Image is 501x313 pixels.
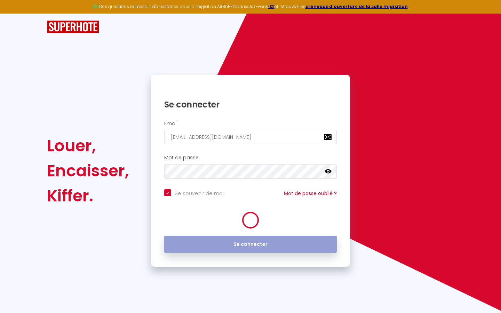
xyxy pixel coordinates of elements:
a: Mot de passe oublié ? [284,190,337,197]
div: Louer, [47,133,129,158]
button: Ouvrir le widget de chat LiveChat [6,3,26,24]
div: Encaisser, [47,158,129,183]
h1: Se connecter [164,99,337,110]
h2: Mot de passe [164,155,337,161]
img: SuperHote logo [47,21,99,33]
button: Se connecter [164,236,337,253]
input: Ton Email [164,130,337,144]
a: ICI [268,3,275,9]
a: créneaux d'ouverture de la salle migration [305,3,408,9]
div: Kiffer. [47,183,129,208]
h2: Email [164,121,337,127]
